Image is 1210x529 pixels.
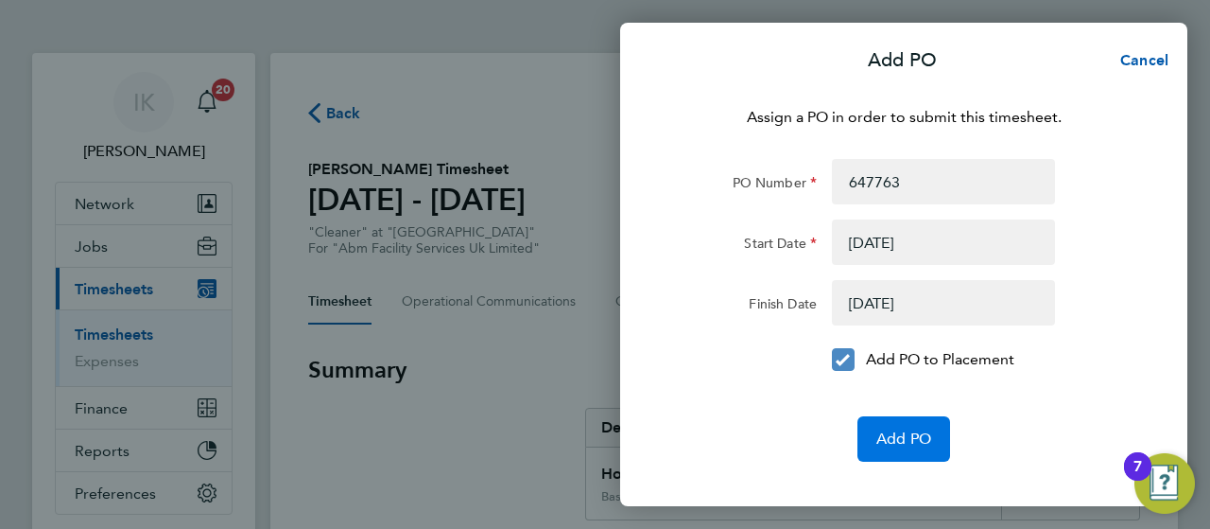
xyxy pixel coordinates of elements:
[1134,453,1195,514] button: Open Resource Center, 7 new notifications
[832,159,1055,204] input: Enter PO Number
[876,430,931,449] span: Add PO
[1115,51,1168,69] span: Cancel
[1090,42,1187,79] button: Cancel
[857,416,950,462] button: Add PO
[673,106,1134,129] p: Assign a PO in order to submit this timesheet.
[866,348,1014,371] p: Add PO to Placement
[733,174,817,197] label: PO Number
[744,235,817,257] label: Start Date
[1133,467,1142,491] div: 7
[749,295,817,318] label: Finish Date
[868,47,937,74] p: Add PO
